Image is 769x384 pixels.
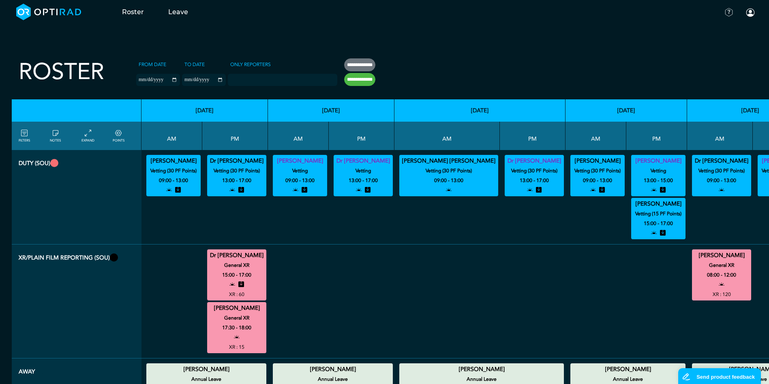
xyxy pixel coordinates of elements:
[628,209,689,219] small: Vetting (15 PF Points)
[302,185,307,195] i: stored entry
[208,156,265,166] summary: Dr [PERSON_NAME]
[631,198,685,239] div: Vetting (15 PF Points) 15:00 - 17:00
[228,58,273,71] label: Only Reporters
[396,374,568,384] small: Annual Leave
[446,185,452,195] i: open to allocation
[274,156,326,166] summary: [PERSON_NAME]
[12,150,141,245] th: Duty (SOU)
[19,129,30,143] a: FILTERS
[285,176,315,185] small: 09:00 - 13:00
[567,166,628,176] small: Vetting (30 PF Points)
[693,251,750,260] summary: [PERSON_NAME]
[500,122,566,150] th: PM
[208,251,265,260] summary: Dr [PERSON_NAME]
[50,129,61,143] a: show/hide notes
[719,280,724,290] i: open to allocation
[207,155,266,196] div: Vetting (30 PF Points) 13:00 - 17:00
[269,166,331,176] small: Vetting
[396,166,502,176] small: Vetting (30 PF Points)
[651,185,657,195] i: open to allocation
[628,166,689,176] small: Vetting
[175,185,181,195] i: stored entry
[274,365,392,374] summary: [PERSON_NAME]
[12,245,141,358] th: XR/Plain Film Reporting (SOU)
[506,156,563,166] summary: Dr [PERSON_NAME]
[136,58,169,71] label: From date
[688,260,755,270] small: General XR
[148,156,199,166] summary: [PERSON_NAME]
[335,156,392,166] summary: Dr [PERSON_NAME]
[572,365,684,374] summary: [PERSON_NAME]
[707,176,736,185] small: 09:00 - 13:00
[269,374,396,384] small: Annual Leave
[229,342,244,352] small: XR : 15
[229,185,235,195] i: open to allocation
[572,156,623,166] summary: [PERSON_NAME]
[203,260,270,270] small: General XR
[632,199,684,209] summary: [PERSON_NAME]
[536,185,542,195] i: stored entry
[113,129,124,143] a: collapse/expand expected points
[293,185,298,195] i: open to allocation
[229,75,269,82] input: null
[501,166,568,176] small: Vetting (30 PF Points)
[208,303,265,313] summary: [PERSON_NAME]
[644,219,673,228] small: 15:00 - 17:00
[268,122,329,150] th: AM
[692,249,751,300] div: General XR 08:00 - 12:00
[143,374,270,384] small: Annual Leave
[590,185,596,195] i: open to allocation
[719,185,724,195] i: open to allocation
[203,313,270,323] small: General XR
[268,99,394,122] th: [DATE]
[334,155,393,196] div: Vetting 13:00 - 17:00
[707,270,736,280] small: 08:00 - 12:00
[505,155,564,196] div: Vetting (30 PF Points) 13:00 - 17:00
[143,166,204,176] small: Vetting (30 PF Points)
[330,166,396,176] small: Vetting
[527,185,533,195] i: open to allocation
[19,58,104,86] h2: Roster
[644,176,673,185] small: 13:00 - 15:00
[401,365,563,374] summary: [PERSON_NAME]
[394,122,500,150] th: AM
[692,155,751,196] div: Vetting (30 PF Points) 09:00 - 13:00
[660,228,666,238] i: stored entry
[141,122,202,150] th: AM
[566,122,626,150] th: AM
[238,185,244,195] i: stored entry
[349,176,378,185] small: 13:00 - 17:00
[148,365,265,374] summary: [PERSON_NAME]
[570,155,625,196] div: Vetting (30 PF Points) 09:00 - 13:00
[146,155,201,196] div: Vetting (30 PF Points) 09:00 - 13:00
[203,166,270,176] small: Vetting (30 PF Points)
[626,122,687,150] th: PM
[207,249,266,300] div: General XR 15:00 - 17:00
[356,185,362,195] i: open to allocation
[583,176,612,185] small: 09:00 - 13:00
[229,290,244,299] small: XR : 60
[567,374,689,384] small: Annual Leave
[394,99,566,122] th: [DATE]
[599,185,605,195] i: stored entry
[399,155,498,196] div: Vetting (30 PF Points) 09:00 - 13:00
[182,58,207,71] label: To date
[401,156,497,166] summary: [PERSON_NAME] [PERSON_NAME]
[222,176,251,185] small: 13:00 - 17:00
[713,290,731,299] small: XR : 120
[520,176,549,185] small: 13:00 - 17:00
[365,185,371,195] i: stored entry
[202,122,268,150] th: PM
[632,156,684,166] summary: [PERSON_NAME]
[16,4,81,20] img: brand-opti-rad-logos-blue-and-white-d2f68631ba2948856bd03f2d395fb146ddc8fb01b4b6e9315ea85fa773367...
[234,333,240,342] i: open to allocation
[166,185,172,195] i: open to allocation
[159,176,188,185] small: 09:00 - 13:00
[660,185,666,195] i: stored entry
[222,270,251,280] small: 15:00 - 17:00
[81,129,94,143] a: collapse/expand entries
[207,302,266,353] div: General XR 17:30 - 18:00
[631,155,685,196] div: Vetting 13:00 - 15:00
[434,176,463,185] small: 09:00 - 13:00
[329,122,394,150] th: PM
